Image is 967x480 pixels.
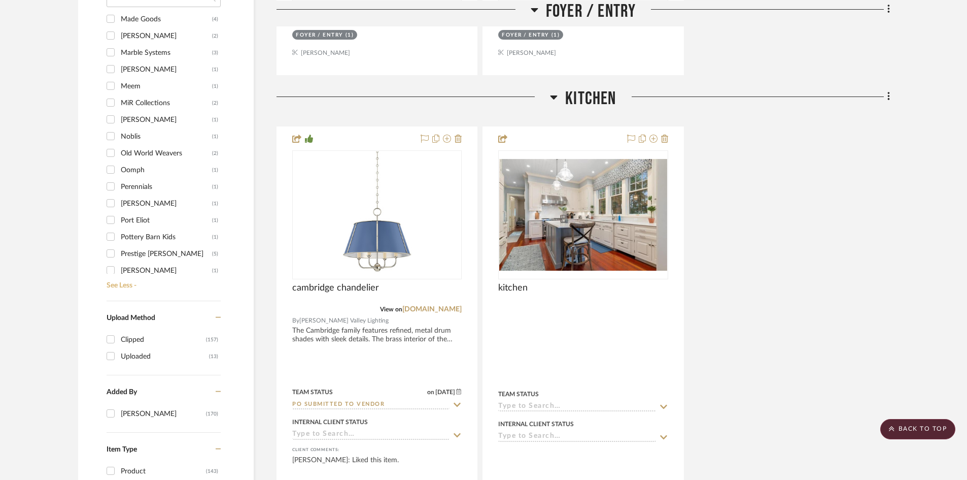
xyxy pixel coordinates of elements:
[212,45,218,61] div: (3)
[292,400,450,410] input: Type to Search…
[121,263,212,279] div: [PERSON_NAME]
[402,306,462,313] a: [DOMAIN_NAME]
[212,179,218,195] div: (1)
[121,179,212,195] div: Perennials
[434,389,456,396] span: [DATE]
[206,332,218,348] div: (157)
[880,419,955,439] scroll-to-top-button: BACK TO TOP
[121,129,212,145] div: Noblis
[121,45,212,61] div: Marble Systems
[292,430,450,440] input: Type to Search…
[212,95,218,111] div: (2)
[498,402,655,412] input: Type to Search…
[121,61,212,78] div: [PERSON_NAME]
[212,112,218,128] div: (1)
[212,229,218,245] div: (1)
[499,159,667,271] img: kitchen
[121,162,212,178] div: Oomph
[212,263,218,279] div: (1)
[121,112,212,128] div: [PERSON_NAME]
[212,196,218,212] div: (1)
[104,274,221,290] a: See Less -
[292,418,368,427] div: Internal Client Status
[206,406,218,422] div: (170)
[107,446,137,453] span: Item Type
[121,196,212,212] div: [PERSON_NAME]
[292,316,299,326] span: By
[121,78,212,94] div: Meem
[107,314,155,322] span: Upload Method
[121,229,212,245] div: Pottery Barn Kids
[551,31,560,39] div: (1)
[121,463,206,479] div: Product
[212,212,218,229] div: (1)
[380,306,402,312] span: View on
[498,420,574,429] div: Internal Client Status
[212,145,218,162] div: (2)
[212,28,218,44] div: (2)
[292,388,333,397] div: Team Status
[498,390,539,399] div: Team Status
[121,95,212,111] div: MiR Collections
[292,455,462,475] div: [PERSON_NAME]: Liked this item.
[121,348,209,365] div: Uploaded
[292,282,379,294] span: cambridge chandelier
[121,212,212,229] div: Port Eliot
[427,389,434,395] span: on
[565,88,616,110] span: Kitchen
[314,151,440,278] img: cambridge chandelier
[299,316,389,326] span: [PERSON_NAME] Valley Lighting
[209,348,218,365] div: (13)
[121,11,212,27] div: Made Goods
[498,432,655,442] input: Type to Search…
[121,246,212,262] div: Prestige [PERSON_NAME]
[107,389,137,396] span: Added By
[121,406,206,422] div: [PERSON_NAME]
[121,145,212,162] div: Old World Weavers
[212,78,218,94] div: (1)
[212,61,218,78] div: (1)
[502,31,549,39] div: Foyer / Entry
[212,246,218,262] div: (5)
[346,31,354,39] div: (1)
[296,31,343,39] div: Foyer / Entry
[212,129,218,145] div: (1)
[212,162,218,178] div: (1)
[212,11,218,27] div: (4)
[206,463,218,479] div: (143)
[121,28,212,44] div: [PERSON_NAME]
[498,282,528,294] span: kitchen
[121,332,206,348] div: Clipped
